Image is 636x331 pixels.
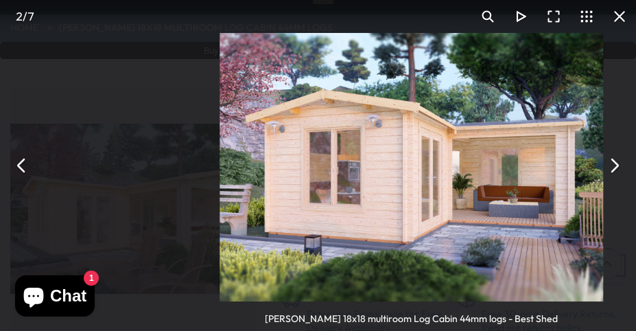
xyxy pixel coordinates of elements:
[16,9,23,23] span: 2
[5,149,38,182] button: Previous
[598,149,631,182] button: Next
[11,275,99,320] inbox-online-store-chat: Shopify online store chat
[265,301,558,326] div: [PERSON_NAME] 18x18 multiroom Log Cabin 44mm logs - Best Shed
[27,9,34,23] span: 7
